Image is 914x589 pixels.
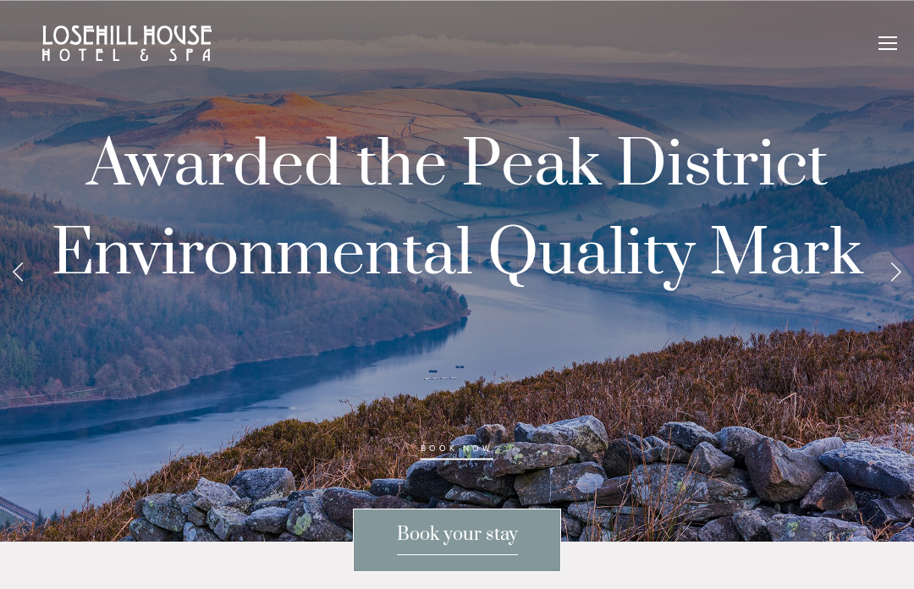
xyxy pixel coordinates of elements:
[27,121,887,476] p: Awarded the Peak District Environmental Quality Mark
[397,523,518,555] span: Book your stay
[353,509,561,572] a: Book your stay
[421,443,493,460] a: BOOK NOW
[42,25,212,61] img: Losehill House
[877,245,914,296] a: Next Slide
